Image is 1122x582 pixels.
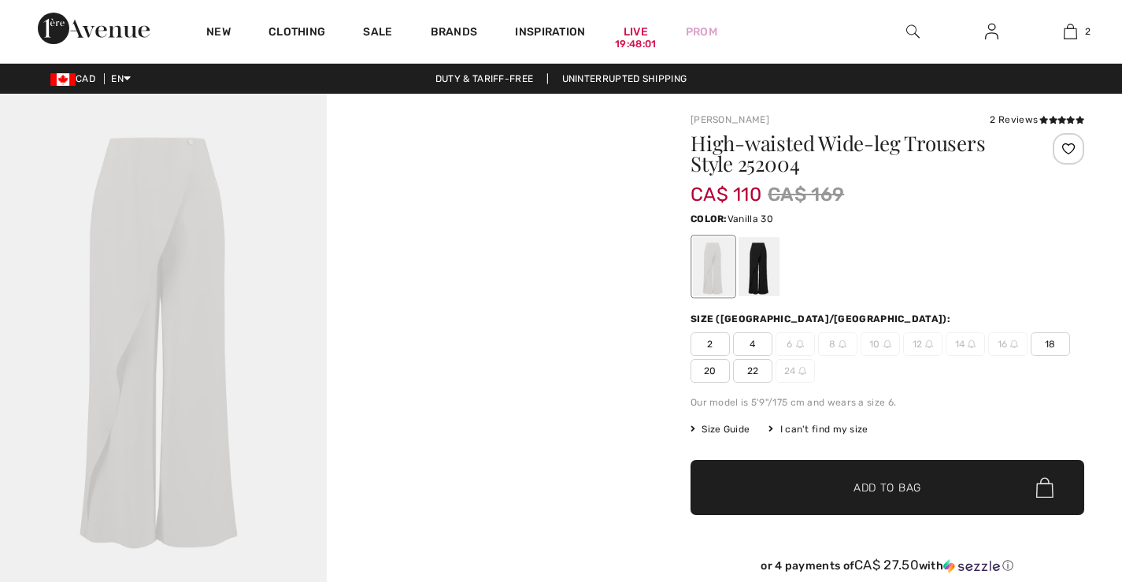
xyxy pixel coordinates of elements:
[1021,464,1106,503] iframe: Opens a widget where you can find more information
[768,422,868,436] div: I can't find my size
[431,25,478,42] a: Brands
[861,332,900,356] span: 10
[972,22,1011,42] a: Sign In
[615,37,656,52] div: 19:48:01
[1031,22,1109,41] a: 2
[691,395,1084,410] div: Our model is 5'9"/175 cm and wears a size 6.
[515,25,585,42] span: Inspiration
[206,25,231,42] a: New
[776,359,815,383] span: 24
[691,114,769,125] a: [PERSON_NAME]
[1085,24,1091,39] span: 2
[728,213,773,224] span: Vanilla 30
[327,94,654,257] video: Your browser does not support the video tag.
[733,359,772,383] span: 22
[818,332,857,356] span: 8
[943,559,1000,573] img: Sezzle
[38,13,150,44] img: 1ère Avenue
[990,113,1084,127] div: 2 Reviews
[1010,340,1018,348] img: ring-m.svg
[1064,22,1077,41] img: My Bag
[686,24,717,40] a: Prom
[768,180,844,209] span: CA$ 169
[968,340,976,348] img: ring-m.svg
[796,340,804,348] img: ring-m.svg
[839,340,846,348] img: ring-m.svg
[691,213,728,224] span: Color:
[50,73,102,84] span: CAD
[691,332,730,356] span: 2
[946,332,985,356] span: 14
[733,332,772,356] span: 4
[985,22,998,41] img: My Info
[1031,332,1070,356] span: 18
[693,237,734,296] div: Vanilla 30
[691,558,1084,573] div: or 4 payments of with
[925,340,933,348] img: ring-m.svg
[903,332,942,356] span: 12
[111,73,131,84] span: EN
[883,340,891,348] img: ring-m.svg
[691,312,954,326] div: Size ([GEOGRAPHIC_DATA]/[GEOGRAPHIC_DATA]):
[268,25,325,42] a: Clothing
[624,24,648,40] a: Live19:48:01
[988,332,1028,356] span: 16
[798,367,806,375] img: ring-m.svg
[691,422,750,436] span: Size Guide
[691,168,761,206] span: CA$ 110
[691,133,1019,174] h1: High-waisted Wide-leg Trousers Style 252004
[776,332,815,356] span: 6
[906,22,920,41] img: search the website
[739,237,779,296] div: Black
[363,25,392,42] a: Sale
[854,480,921,496] span: Add to Bag
[691,558,1084,579] div: or 4 payments ofCA$ 27.50withSezzle Click to learn more about Sezzle
[691,460,1084,515] button: Add to Bag
[691,359,730,383] span: 20
[854,557,919,573] span: CA$ 27.50
[50,73,76,86] img: Canadian Dollar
